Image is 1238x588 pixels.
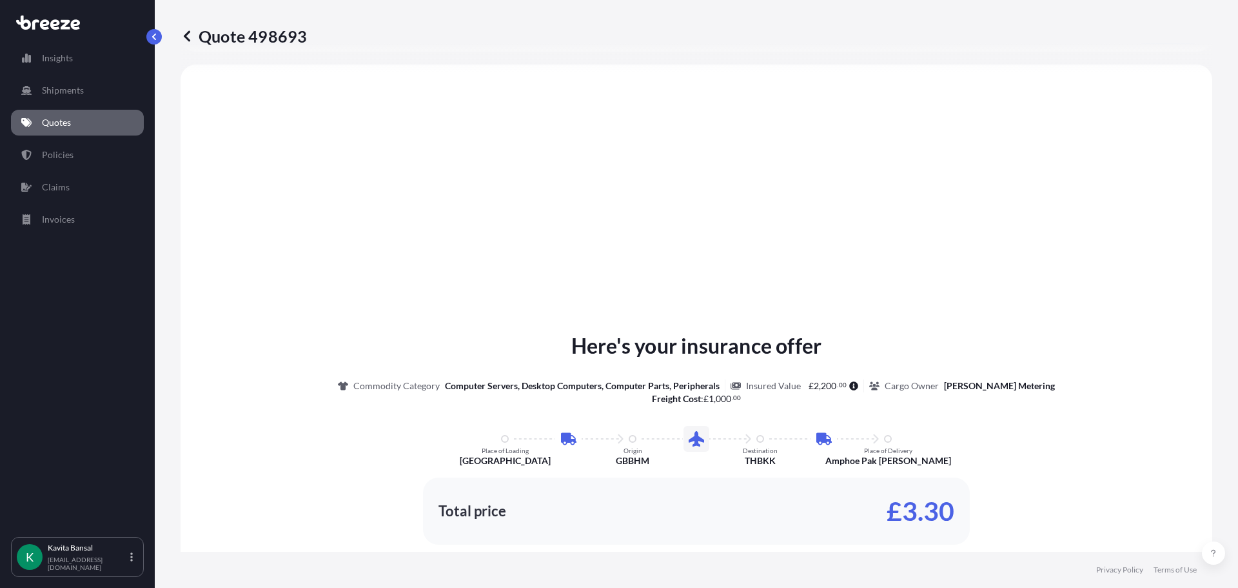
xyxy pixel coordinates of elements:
a: Invoices [11,207,144,232]
p: Origin [624,447,642,454]
p: [PERSON_NAME] Metering [944,380,1055,392]
p: Insured Value [746,380,801,392]
p: Claims [42,181,70,194]
a: Policies [11,142,144,168]
p: Destination [743,447,778,454]
span: . [837,383,838,387]
span: . [732,396,733,400]
span: 00 [733,396,741,400]
a: Shipments [11,77,144,103]
p: Quote 498693 [181,26,307,46]
p: Total price [438,505,506,518]
p: Amphoe Pak [PERSON_NAME] [825,454,951,467]
p: : [652,392,742,405]
p: Insights [42,52,73,65]
p: Here's your insurance offer [571,330,821,361]
span: 1 [709,394,714,403]
span: 200 [821,381,836,390]
p: THBKK [745,454,776,467]
span: , [819,381,821,390]
p: Quotes [42,116,71,129]
span: K [26,551,34,563]
a: Insights [11,45,144,71]
p: Place of Delivery [864,447,912,454]
p: Invoices [42,213,75,226]
p: [EMAIL_ADDRESS][DOMAIN_NAME] [48,556,128,571]
span: 000 [716,394,731,403]
p: £3.30 [887,501,954,522]
span: 00 [839,383,847,387]
a: Claims [11,174,144,200]
p: Cargo Owner [885,380,939,392]
a: Quotes [11,110,144,136]
p: Commodity Category [353,380,440,392]
p: GBBHM [616,454,649,467]
p: Place of Loading [482,447,529,454]
p: [GEOGRAPHIC_DATA] [460,454,551,467]
a: Privacy Policy [1096,565,1143,575]
span: £ [703,394,709,403]
p: Policies [42,148,74,161]
a: Terms of Use [1154,565,1197,575]
span: , [714,394,716,403]
span: 2 [814,381,819,390]
p: Kavita Bansal [48,543,128,553]
p: Computer Servers, Desktop Computers, Computer Parts, Peripherals [445,380,720,392]
span: £ [809,381,814,390]
b: Freight Cost [652,393,701,404]
p: Shipments [42,84,84,97]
